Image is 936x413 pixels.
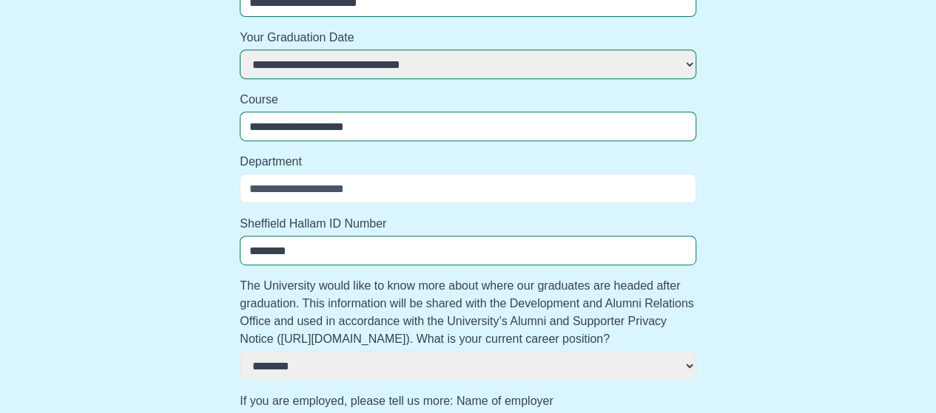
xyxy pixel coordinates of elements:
label: If you are employed, please tell us more: Name of employer [240,392,696,410]
label: Your Graduation Date [240,29,696,47]
label: The University would like to know more about where our graduates are headed after graduation. Thi... [240,277,696,348]
label: Department [240,153,696,171]
label: Sheffield Hallam ID Number [240,215,696,233]
label: Course [240,91,696,109]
